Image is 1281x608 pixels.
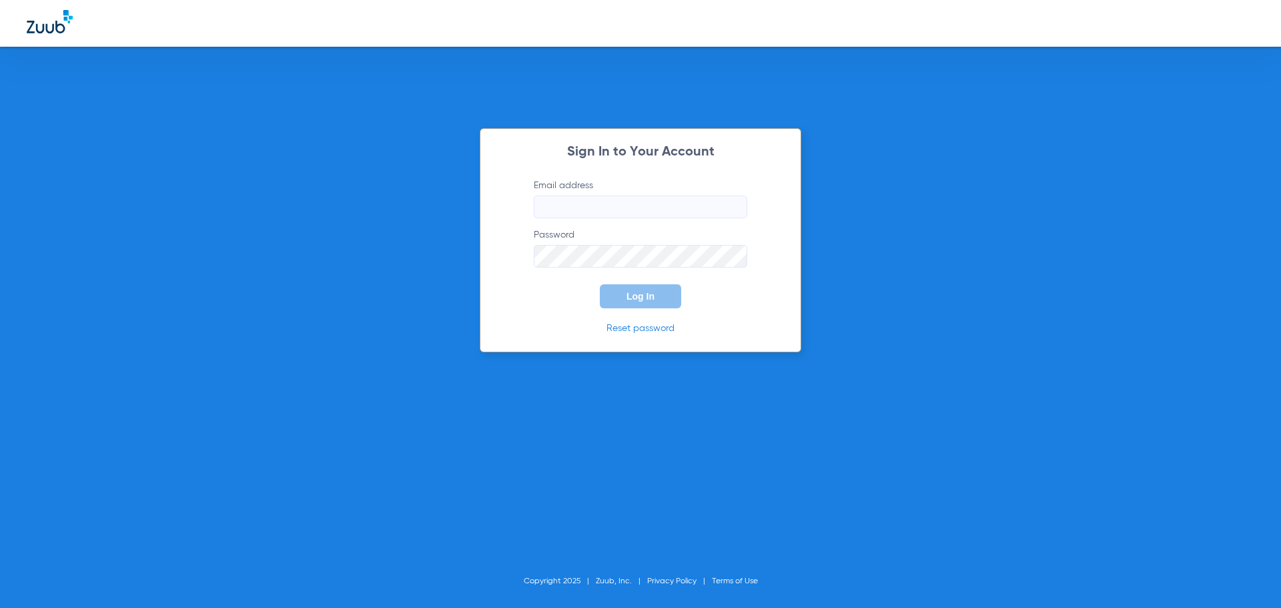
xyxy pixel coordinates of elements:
input: Password [534,245,747,268]
li: Copyright 2025 [524,575,596,588]
label: Email address [534,179,747,218]
input: Email address [534,196,747,218]
h2: Sign In to Your Account [514,145,767,159]
button: Log In [600,284,681,308]
a: Privacy Policy [647,577,697,585]
span: Log In [626,291,655,302]
li: Zuub, Inc. [596,575,647,588]
a: Reset password [606,324,675,333]
label: Password [534,228,747,268]
a: Terms of Use [712,577,758,585]
img: Zuub Logo [27,10,73,33]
